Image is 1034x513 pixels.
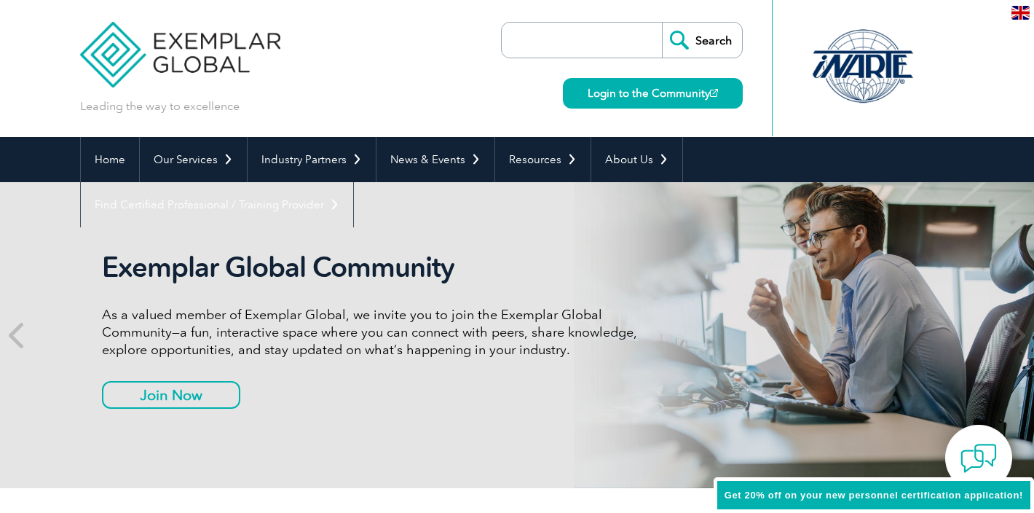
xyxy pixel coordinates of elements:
[140,137,247,182] a: Our Services
[376,137,494,182] a: News & Events
[960,440,997,477] img: contact-chat.png
[591,137,682,182] a: About Us
[495,137,591,182] a: Resources
[81,182,353,227] a: Find Certified Professional / Training Provider
[80,98,240,114] p: Leading the way to excellence
[102,251,648,284] h2: Exemplar Global Community
[710,89,718,97] img: open_square.png
[102,381,240,409] a: Join Now
[102,306,648,359] p: As a valued member of Exemplar Global, we invite you to join the Exemplar Global Community—a fun,...
[1011,6,1030,20] img: en
[662,23,742,58] input: Search
[81,137,139,182] a: Home
[725,490,1023,501] span: Get 20% off on your new personnel certification application!
[248,137,376,182] a: Industry Partners
[563,78,743,109] a: Login to the Community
